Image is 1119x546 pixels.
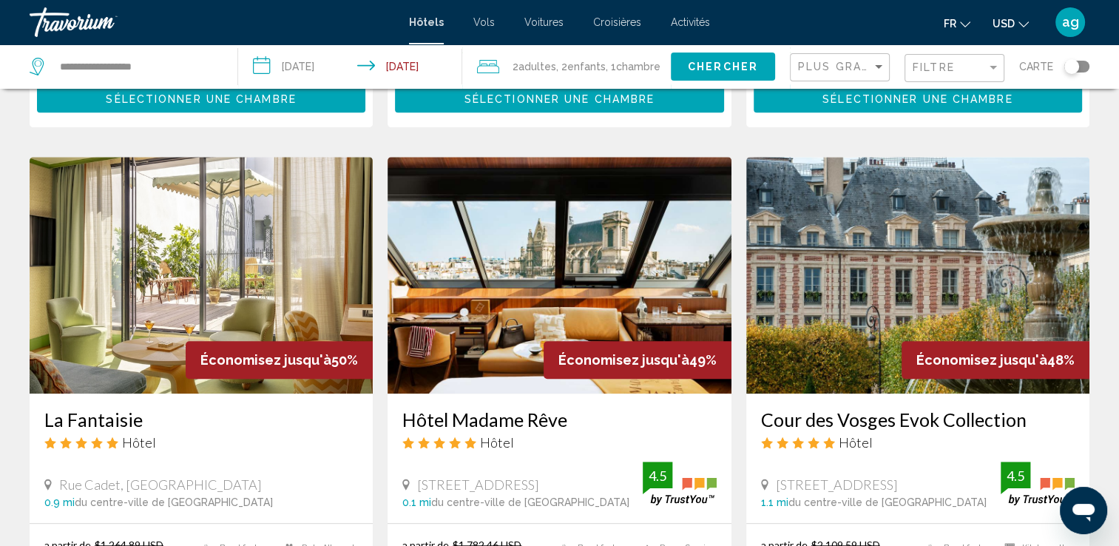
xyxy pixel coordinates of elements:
[44,434,358,451] div: 5 star Hotel
[200,352,331,368] span: Économisez jusqu'à
[993,13,1029,34] button: Change currency
[776,476,898,493] span: [STREET_ADDRESS]
[902,341,1089,379] div: 48%
[75,496,273,508] span: du centre-ville de [GEOGRAPHIC_DATA]
[402,496,431,508] span: 0.1 mi
[916,352,1047,368] span: Économisez jusqu'à
[1001,467,1030,485] div: 4.5
[518,61,556,73] span: Adultes
[388,157,731,394] img: Hotel image
[671,16,710,28] a: Activités
[37,88,365,104] a: Sélectionner une chambre
[567,61,606,73] span: Enfants
[913,61,955,73] span: Filtre
[1060,487,1107,534] iframe: Bouton de lancement de la fenêtre de messagerie
[1019,56,1053,77] span: Carte
[944,13,970,34] button: Change language
[473,16,495,28] a: Vols
[513,56,556,77] span: 2
[798,61,885,74] mat-select: Sort by
[944,18,956,30] span: fr
[44,496,75,508] span: 0.9 mi
[1051,7,1089,38] button: User Menu
[798,61,974,73] span: Plus grandes économies
[761,496,788,508] span: 1.1 mi
[464,93,655,105] span: Sélectionner une chambre
[643,462,717,505] img: trustyou-badge.svg
[544,341,731,379] div: 49%
[688,61,758,73] span: Chercher
[524,16,564,28] a: Voitures
[37,84,365,112] button: Sélectionner une chambre
[59,476,262,493] span: Rue Cadet, [GEOGRAPHIC_DATA]
[30,7,394,37] a: Travorium
[788,496,987,508] span: du centre-ville de [GEOGRAPHIC_DATA]
[30,157,373,394] img: Hotel image
[558,352,689,368] span: Économisez jusqu'à
[106,93,296,105] span: Sélectionner une chambre
[993,18,1015,30] span: USD
[761,434,1075,451] div: 5 star Hotel
[186,341,373,379] div: 50%
[746,157,1089,394] img: Hotel image
[754,84,1082,112] button: Sélectionner une chambre
[593,16,641,28] a: Croisières
[1053,60,1089,73] button: Toggle map
[606,56,660,77] span: , 1
[409,16,444,28] a: Hôtels
[238,44,462,89] button: Check-in date: Dec 22, 2025 Check-out date: Dec 23, 2025
[395,88,723,104] a: Sélectionner une chambre
[616,61,660,73] span: Chambre
[761,408,1075,431] a: Cour des Vosges Evok Collection
[1062,15,1079,30] span: ag
[402,408,716,431] a: Hôtel Madame Rêve
[44,408,358,431] a: La Fantaisie
[643,467,672,485] div: 4.5
[122,434,156,451] span: Hôtel
[839,434,873,451] span: Hôtel
[822,93,1012,105] span: Sélectionner une chambre
[1001,462,1075,505] img: trustyou-badge.svg
[395,84,723,112] button: Sélectionner une chambre
[417,476,539,493] span: [STREET_ADDRESS]
[480,434,514,451] span: Hôtel
[556,56,606,77] span: , 2
[754,88,1082,104] a: Sélectionner une chambre
[905,53,1004,84] button: Filter
[431,496,629,508] span: du centre-ville de [GEOGRAPHIC_DATA]
[671,53,775,80] button: Chercher
[402,434,716,451] div: 5 star Hotel
[462,44,671,89] button: Travelers: 2 adults, 2 children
